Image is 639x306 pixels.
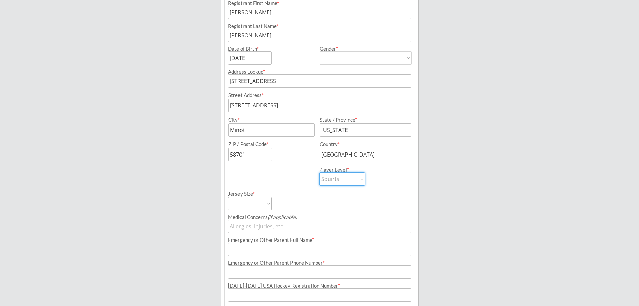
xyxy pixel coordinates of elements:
em: (if applicable) [268,214,297,220]
div: Street Address [228,93,411,98]
div: Jersey Size [228,191,263,196]
input: Street, City, Province/State [228,74,411,88]
div: Emergency or Other Parent Full Name [228,237,411,243]
div: Date of Birth [228,46,263,51]
input: Allergies, injuries, etc. [228,220,411,233]
div: Registrant First Name [228,1,411,6]
div: Player Level [319,167,365,172]
div: City [228,117,314,122]
div: ZIP / Postal Code [228,142,314,147]
div: Gender [320,46,412,51]
div: [DATE]-[DATE] USA Hockey Registration Number [228,283,411,288]
div: Registrant Last Name [228,24,411,29]
div: Country [320,142,403,147]
div: Emergency or Other Parent Phone Number [228,260,411,265]
div: State / Province [320,117,403,122]
div: Medical Concerns [228,215,411,220]
div: Address Lookup [228,69,411,74]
